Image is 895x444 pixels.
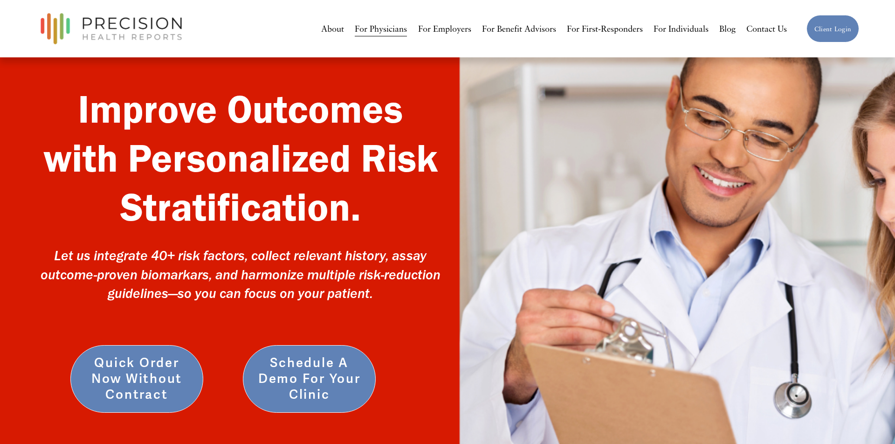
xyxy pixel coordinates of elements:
a: For Employers [418,20,471,37]
strong: Improve Outcomes with Personalized Risk Stratification. [43,85,447,230]
a: Quick Order Now without Contract [70,345,203,413]
a: Contact Us [746,20,787,37]
a: For First-Responders [567,20,643,37]
em: Let us integrate 40+ risk factors, collect relevant history, assay outcome-proven biomarkars, and... [41,247,444,302]
img: Precision Health Reports [36,9,187,49]
a: Schedule a Demo for Your Clinic [243,345,376,413]
a: Blog [719,20,736,37]
a: For Benefit Advisors [482,20,556,37]
a: About [321,20,344,37]
a: For Individuals [654,20,709,37]
a: Client Login [806,15,859,43]
a: For Physicians [355,20,407,37]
